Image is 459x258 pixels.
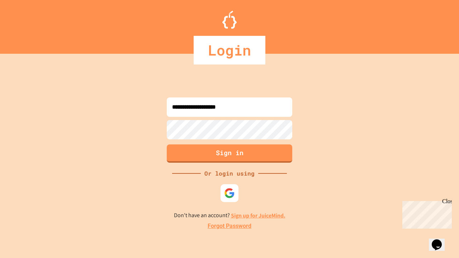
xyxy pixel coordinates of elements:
div: Login [194,36,265,64]
iframe: chat widget [429,229,452,251]
a: Sign up for JuiceMind. [231,212,285,219]
iframe: chat widget [399,198,452,229]
a: Forgot Password [208,222,251,230]
img: Logo.svg [222,11,237,29]
img: google-icon.svg [224,188,235,199]
div: Chat with us now!Close [3,3,49,46]
div: Or login using [201,169,258,178]
p: Don't have an account? [174,211,285,220]
button: Sign in [167,144,292,163]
